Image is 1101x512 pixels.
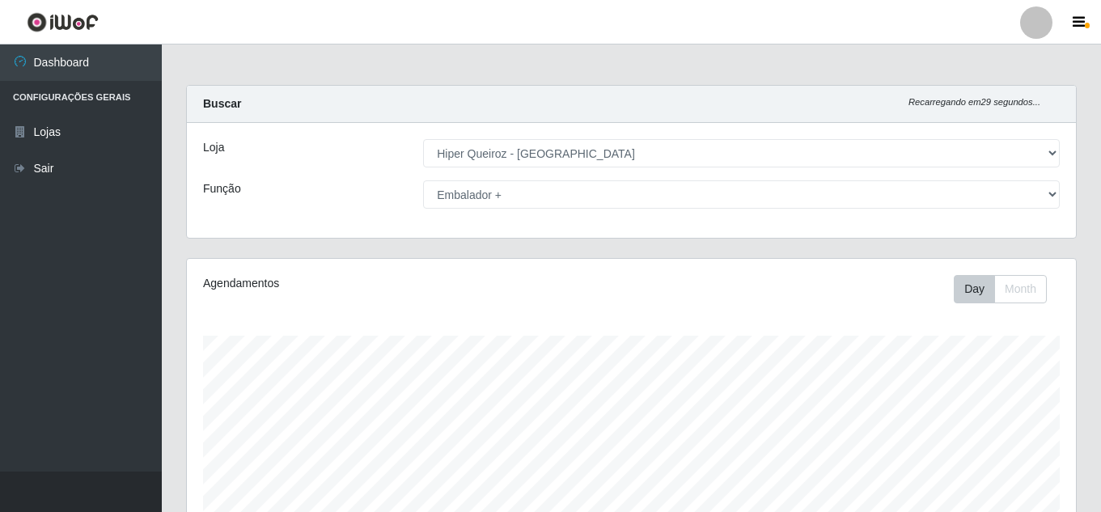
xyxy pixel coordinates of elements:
[908,97,1040,107] i: Recarregando em 29 segundos...
[203,275,546,292] div: Agendamentos
[954,275,1060,303] div: Toolbar with button groups
[27,12,99,32] img: CoreUI Logo
[954,275,995,303] button: Day
[203,180,241,197] label: Função
[994,275,1047,303] button: Month
[203,139,224,156] label: Loja
[954,275,1047,303] div: First group
[203,97,241,110] strong: Buscar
